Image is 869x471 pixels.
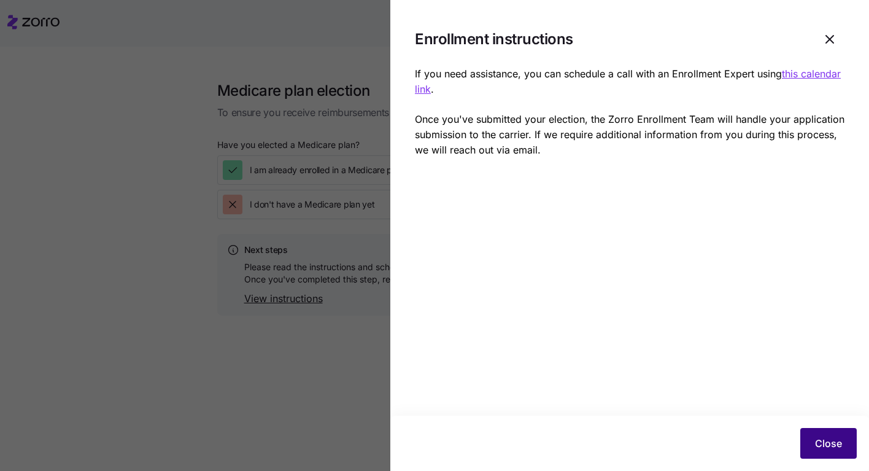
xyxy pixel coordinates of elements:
button: Close [800,428,857,459]
span: Close [815,436,842,451]
a: this calendar link [415,68,841,95]
p: If you need assistance, you can schedule a call with an Enrollment Expert using . Once you've sub... [415,66,844,158]
h1: Enrollment instructions [415,29,805,49]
